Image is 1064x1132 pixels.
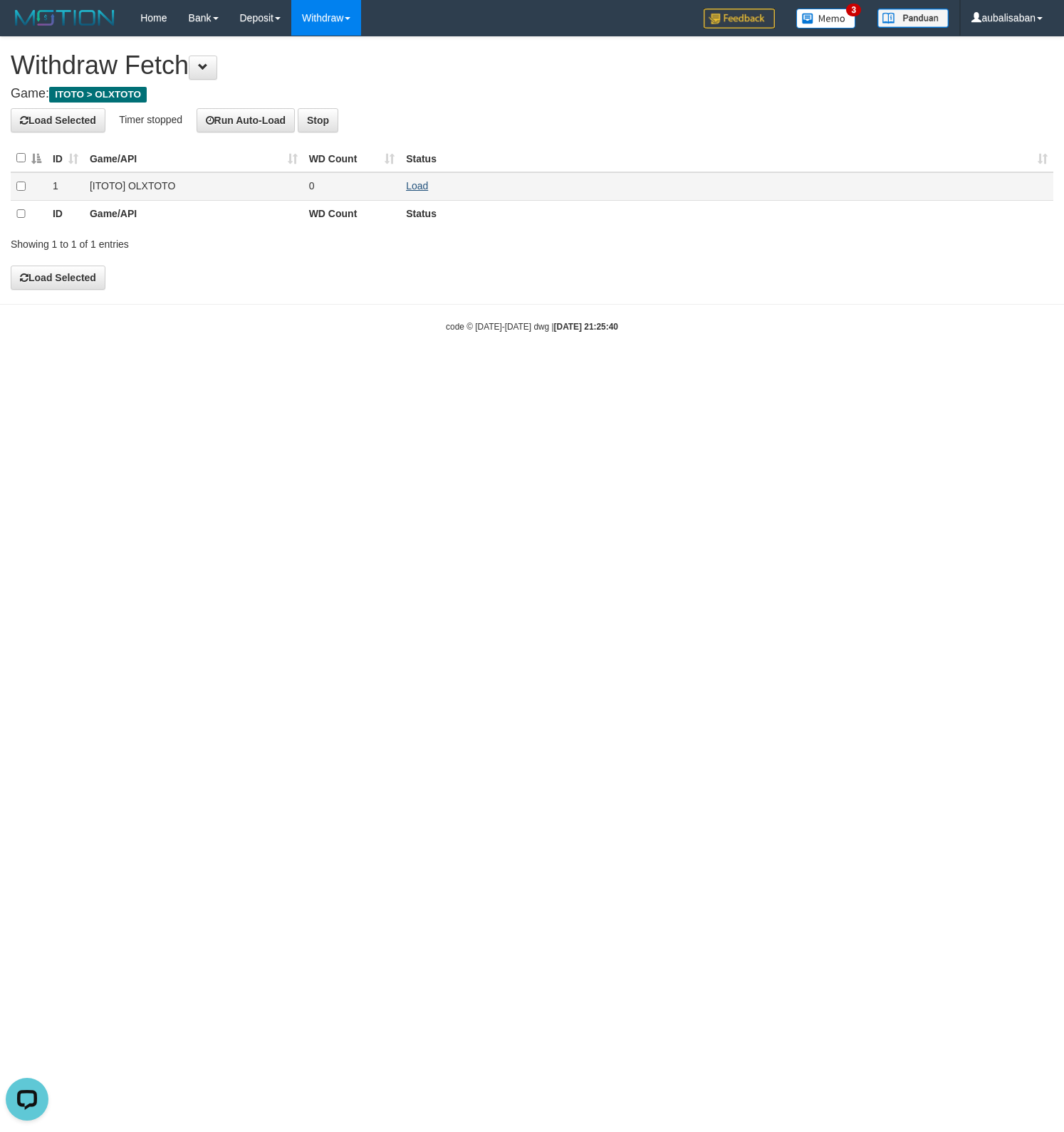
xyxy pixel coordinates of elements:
span: 3 [846,4,861,16]
h4: Game: [11,87,1053,101]
button: Load Selected [11,266,105,290]
img: Button%20Memo.svg [796,9,856,28]
a: Load [406,180,428,192]
th: Status [400,200,1053,227]
th: Game/API [84,200,303,227]
button: Load Selected [11,108,105,132]
th: WD Count [303,200,400,227]
img: Feedback.jpg [704,9,775,28]
img: panduan.png [877,9,949,28]
span: Timer stopped [119,113,182,125]
span: 0 [309,180,315,192]
span: ITOTO > OLXTOTO [49,87,147,103]
strong: [DATE] 21:25:40 [554,322,618,332]
button: Run Auto-Load [197,108,296,132]
td: 1 [47,172,84,200]
button: Stop [298,108,338,132]
img: MOTION_logo.png [11,7,119,28]
button: Open LiveChat chat widget [6,6,48,48]
th: ID [47,200,84,227]
h1: Withdraw Fetch [11,51,1053,80]
td: [ITOTO] OLXTOTO [84,172,303,200]
div: Showing 1 to 1 of 1 entries [11,231,433,251]
th: Game/API: activate to sort column ascending [84,145,303,172]
small: code © [DATE]-[DATE] dwg | [446,322,618,332]
th: Status: activate to sort column ascending [400,145,1053,172]
th: ID: activate to sort column ascending [47,145,84,172]
th: WD Count: activate to sort column ascending [303,145,400,172]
